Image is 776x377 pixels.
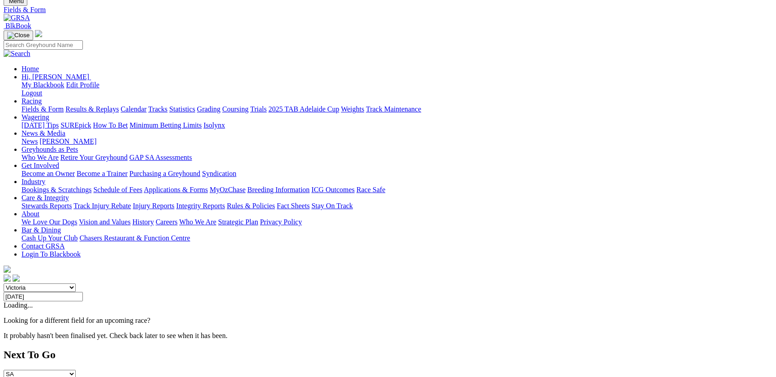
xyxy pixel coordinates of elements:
a: Stay On Track [311,202,353,210]
a: Injury Reports [133,202,174,210]
a: Grading [197,105,220,113]
img: logo-grsa-white.png [35,30,42,37]
a: We Love Our Dogs [22,218,77,226]
a: Minimum Betting Limits [129,121,202,129]
div: Hi, [PERSON_NAME] [22,81,772,97]
a: Bookings & Scratchings [22,186,91,193]
a: SUREpick [60,121,91,129]
a: Login To Blackbook [22,250,81,258]
img: Close [7,32,30,39]
a: Statistics [169,105,195,113]
a: [DATE] Tips [22,121,59,129]
a: Become an Owner [22,170,75,177]
img: GRSA [4,14,30,22]
input: Search [4,40,83,50]
a: Schedule of Fees [93,186,142,193]
a: Race Safe [356,186,385,193]
img: Search [4,50,30,58]
a: My Blackbook [22,81,65,89]
a: Rules & Policies [227,202,275,210]
a: Applications & Forms [144,186,208,193]
a: Strategic Plan [218,218,258,226]
a: ICG Outcomes [311,186,354,193]
a: News [22,137,38,145]
a: Hi, [PERSON_NAME] [22,73,91,81]
span: Hi, [PERSON_NAME] [22,73,89,81]
div: About [22,218,772,226]
a: Who We Are [22,154,59,161]
a: Syndication [202,170,236,177]
h2: Next To Go [4,349,772,361]
a: Wagering [22,113,49,121]
a: Become a Trainer [77,170,128,177]
div: Care & Integrity [22,202,772,210]
a: Stewards Reports [22,202,72,210]
a: MyOzChase [210,186,246,193]
div: Wagering [22,121,772,129]
a: Industry [22,178,45,185]
a: Fields & Form [4,6,772,14]
a: Trials [250,105,267,113]
a: BlkBook [4,22,31,30]
a: Logout [22,89,42,97]
a: GAP SA Assessments [129,154,192,161]
a: Fields & Form [22,105,64,113]
a: Isolynx [203,121,225,129]
input: Select date [4,292,83,301]
a: Retire Your Greyhound [60,154,128,161]
a: Purchasing a Greyhound [129,170,200,177]
span: BlkBook [5,22,31,30]
a: Vision and Values [79,218,130,226]
a: Careers [155,218,177,226]
a: Privacy Policy [260,218,302,226]
a: Tracks [148,105,168,113]
a: History [132,218,154,226]
a: Who We Are [179,218,216,226]
span: Loading... [4,301,33,309]
img: facebook.svg [4,274,11,282]
a: [PERSON_NAME] [39,137,96,145]
img: twitter.svg [13,274,20,282]
a: Bar & Dining [22,226,61,234]
a: Integrity Reports [176,202,225,210]
div: News & Media [22,137,772,146]
a: 2025 TAB Adelaide Cup [268,105,339,113]
div: Bar & Dining [22,234,772,242]
a: Results & Replays [65,105,119,113]
img: logo-grsa-white.png [4,266,11,273]
a: Chasers Restaurant & Function Centre [79,234,190,242]
a: Home [22,65,39,73]
partial: It probably hasn't been finalised yet. Check back later to see when it has been. [4,332,228,339]
a: News & Media [22,129,65,137]
a: Edit Profile [66,81,99,89]
button: Toggle navigation [4,30,33,40]
div: Racing [22,105,772,113]
div: Industry [22,186,772,194]
p: Looking for a different field for an upcoming race? [4,317,772,325]
a: Weights [341,105,364,113]
a: Track Injury Rebate [73,202,131,210]
a: Breeding Information [247,186,310,193]
a: Track Maintenance [366,105,421,113]
a: Contact GRSA [22,242,65,250]
a: Calendar [121,105,147,113]
a: Coursing [222,105,249,113]
div: Greyhounds as Pets [22,154,772,162]
a: Fact Sheets [277,202,310,210]
a: Get Involved [22,162,59,169]
a: Care & Integrity [22,194,69,201]
a: Greyhounds as Pets [22,146,78,153]
a: About [22,210,39,218]
a: How To Bet [93,121,128,129]
a: Racing [22,97,42,105]
a: Cash Up Your Club [22,234,78,242]
div: Get Involved [22,170,772,178]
